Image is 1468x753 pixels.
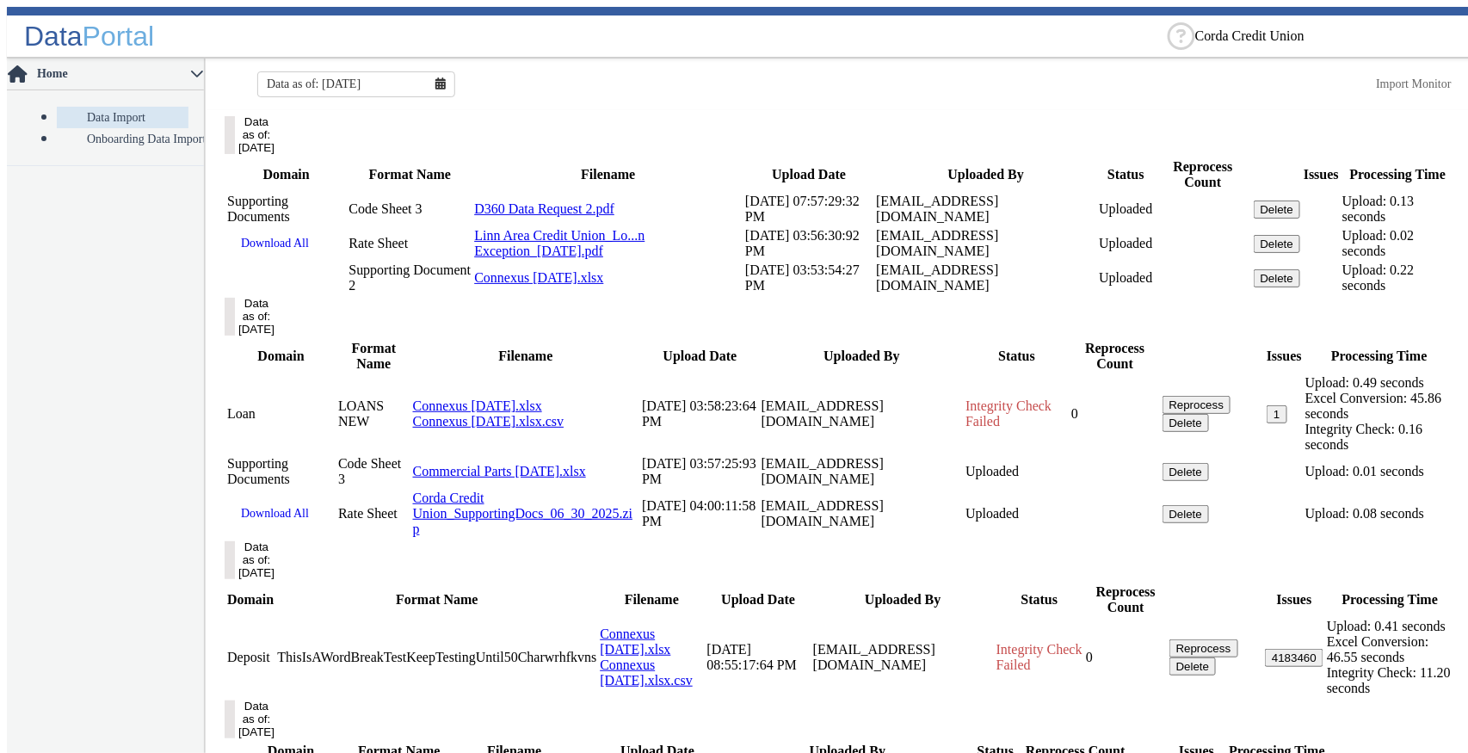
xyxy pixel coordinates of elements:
[1342,194,1453,225] div: Upload: 0.13 seconds
[225,541,235,579] button: Data as of: [DATE]
[473,158,743,191] th: Filename
[1085,618,1167,697] td: 0
[24,21,83,52] span: Data
[1377,77,1453,90] a: This is available for Darling Employees only
[1163,505,1210,523] button: Delete
[7,90,204,165] p-accordion-content: Home
[1266,340,1303,373] th: Issues
[348,193,472,225] td: Code Sheet 3
[337,340,410,373] th: Format Name
[226,374,336,454] td: Loan
[875,262,1096,294] td: [EMAIL_ADDRESS][DOMAIN_NAME]
[7,59,204,90] p-accordion-header: Home
[875,193,1096,225] td: [EMAIL_ADDRESS][DOMAIN_NAME]
[413,398,542,413] a: Connexus [DATE].xlsx
[1070,374,1159,454] td: 0
[226,193,346,225] td: Supporting Documents
[337,374,410,454] td: LOANS NEW
[1169,657,1217,676] button: Delete
[225,116,235,154] button: Data as of: [DATE]
[238,701,274,739] div: Data as of: [DATE]
[641,340,759,373] th: Upload Date
[1099,236,1152,250] span: Uploaded
[474,201,614,216] a: D360 Data Request 2.pdf
[1254,235,1301,253] button: Delete
[1327,619,1453,634] div: Upload: 0.41 seconds
[761,374,963,454] td: [EMAIL_ADDRESS][DOMAIN_NAME]
[225,157,1456,296] table: History
[225,582,1456,699] table: History
[744,158,873,191] th: Upload Date
[412,340,640,373] th: Filename
[641,374,759,454] td: [DATE] 03:58:23:64 PM
[641,455,759,488] td: [DATE] 03:57:25:93 PM
[1303,158,1340,191] th: Issues
[1264,583,1324,616] th: Issues
[1163,414,1210,432] button: Delete
[1342,228,1453,259] div: Upload: 0.02 seconds
[1085,583,1167,616] th: Reprocess Count
[875,227,1096,260] td: [EMAIL_ADDRESS][DOMAIN_NAME]
[474,270,603,285] a: Connexus [DATE].xlsx
[1305,375,1453,391] div: Upload: 0.49 seconds
[337,455,410,488] td: Code Sheet 3
[965,398,1052,429] span: Integrity Check Failed
[227,230,323,257] a: Download All
[1195,28,1453,44] ng-select: Corda Credit Union
[276,583,597,616] th: Format Name
[1267,405,1286,423] button: 1
[337,490,410,538] td: Rate Sheet
[225,701,235,738] button: Data as of: [DATE]
[1305,464,1453,479] div: Upload: 0.01 seconds
[1305,391,1453,422] div: Excel Conversion: 45.86 seconds
[761,455,963,488] td: [EMAIL_ADDRESS][DOMAIN_NAME]
[1099,201,1152,216] span: Uploaded
[1099,270,1152,285] span: Uploaded
[744,262,873,294] td: [DATE] 03:53:54:27 PM
[227,500,323,528] a: Download All
[348,158,472,191] th: Format Name
[226,618,274,697] td: Deposit
[706,618,811,697] td: [DATE] 08:55:17:64 PM
[226,158,346,191] th: Domain
[238,541,274,580] div: Data as of: [DATE]
[225,298,235,336] button: Data as of: [DATE]
[761,340,963,373] th: Uploaded By
[226,455,336,488] td: Supporting Documents
[812,583,994,616] th: Uploaded By
[965,464,1019,478] span: Uploaded
[1163,463,1210,481] button: Delete
[1327,665,1453,696] div: Integrity Check: 11.20 seconds
[1070,340,1159,373] th: Reprocess Count
[1265,649,1323,667] button: 4183460
[875,158,1096,191] th: Uploaded By
[641,490,759,538] td: [DATE] 04:00:11:58 PM
[1327,634,1453,665] div: Excel Conversion: 46.55 seconds
[965,506,1019,521] span: Uploaded
[474,228,645,258] a: Linn Area Credit Union_Lo...n Exception_[DATE].pdf
[226,583,274,616] th: Domain
[413,414,564,429] a: Connexus [DATE].xlsx.csv
[600,657,693,688] a: Connexus [DATE].xlsx.csv
[812,618,994,697] td: [EMAIL_ADDRESS][DOMAIN_NAME]
[225,338,1456,540] table: History
[761,490,963,538] td: [EMAIL_ADDRESS][DOMAIN_NAME]
[238,298,274,336] div: Data as of: [DATE]
[238,116,274,155] div: Data as of: [DATE]
[1098,158,1153,191] th: Status
[276,618,597,697] td: ThisIsAWordBreakTestKeepTestingUntil50Charwrhfkvns
[413,491,633,536] a: Corda Credit Union_SupportingDocs_06_30_2025.zip
[600,626,670,657] a: Connexus [DATE].xlsx
[1342,262,1453,293] div: Upload: 0.22 seconds
[1305,422,1453,453] div: Integrity Check: 0.16 seconds
[35,67,190,81] span: Home
[744,193,873,225] td: [DATE] 07:57:29:32 PM
[267,77,361,91] span: Data as of: [DATE]
[996,583,1083,616] th: Status
[1168,22,1195,50] div: Help
[1169,639,1238,657] button: Reprocess
[965,340,1069,373] th: Status
[599,583,704,616] th: Filename
[1326,583,1454,616] th: Processing Time
[706,583,811,616] th: Upload Date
